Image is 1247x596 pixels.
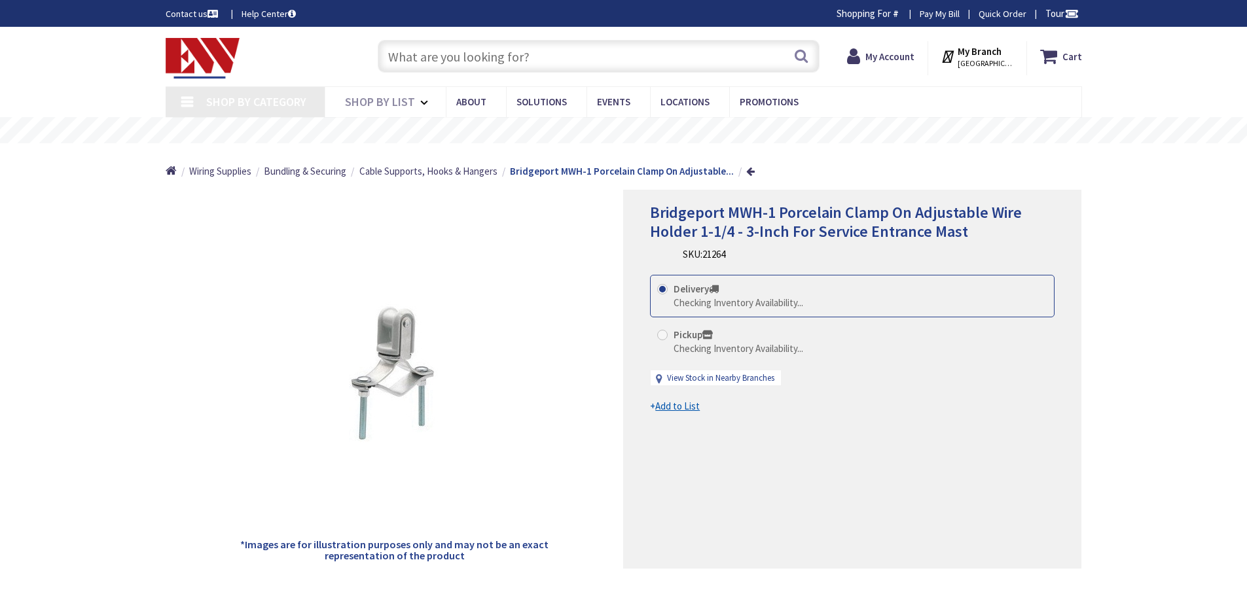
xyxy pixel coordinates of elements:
a: Pay My Bill [920,7,960,20]
a: Contact us [166,7,221,20]
span: Shop By List [345,94,415,109]
span: Shop By Category [206,94,306,109]
div: Checking Inventory Availability... [674,296,803,309]
a: Quick Order [979,7,1026,20]
div: SKU: [683,247,725,261]
span: Events [597,96,630,108]
span: Locations [660,96,710,108]
img: Electrical Wholesalers, Inc. [166,38,240,79]
div: My Branch [GEOGRAPHIC_DATA], [GEOGRAPHIC_DATA] [941,44,1013,68]
span: Solutions [516,96,567,108]
span: Cable Supports, Hooks & Hangers [359,165,497,177]
div: Checking Inventory Availability... [674,342,803,355]
input: What are you looking for? [378,40,820,73]
strong: Cart [1062,44,1082,68]
a: My Account [847,44,914,68]
span: Bridgeport MWH-1 Porcelain Clamp On Adjustable Wire Holder 1-1/4 - 3-Inch For Service Entrance Mast [650,202,1022,241]
span: Tour [1045,7,1079,20]
strong: Pickup [674,328,713,341]
a: Cable Supports, Hooks & Hangers [359,164,497,178]
span: [GEOGRAPHIC_DATA], [GEOGRAPHIC_DATA] [958,58,1013,69]
strong: Delivery [674,283,719,295]
span: Shopping For [837,7,891,20]
span: 21264 [702,248,725,260]
a: Help Center [242,7,296,20]
strong: # [893,7,899,20]
span: Wiring Supplies [189,165,251,177]
span: Promotions [740,96,799,108]
h5: *Images are for illustration purposes only and may not be an exact representation of the product [239,539,551,562]
a: View Stock in Nearby Branches [667,372,774,385]
span: + [650,400,700,412]
span: About [456,96,486,108]
strong: My Branch [958,45,1002,58]
u: Add to List [655,400,700,412]
a: Bundling & Securing [264,164,346,178]
strong: My Account [865,50,914,63]
span: Bundling & Securing [264,165,346,177]
a: Cart [1040,44,1082,68]
a: Wiring Supplies [189,164,251,178]
strong: Bridgeport MWH-1 Porcelain Clamp On Adjustable... [510,165,734,177]
img: Bridgeport MWH-1 Porcelain Clamp On Adjustable Wire Holder 1-1/4 - 3-Inch For Service Entrance Mast [297,275,493,471]
a: +Add to List [650,399,700,413]
rs-layer: Free Same Day Pickup at 19 Locations [505,124,744,138]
